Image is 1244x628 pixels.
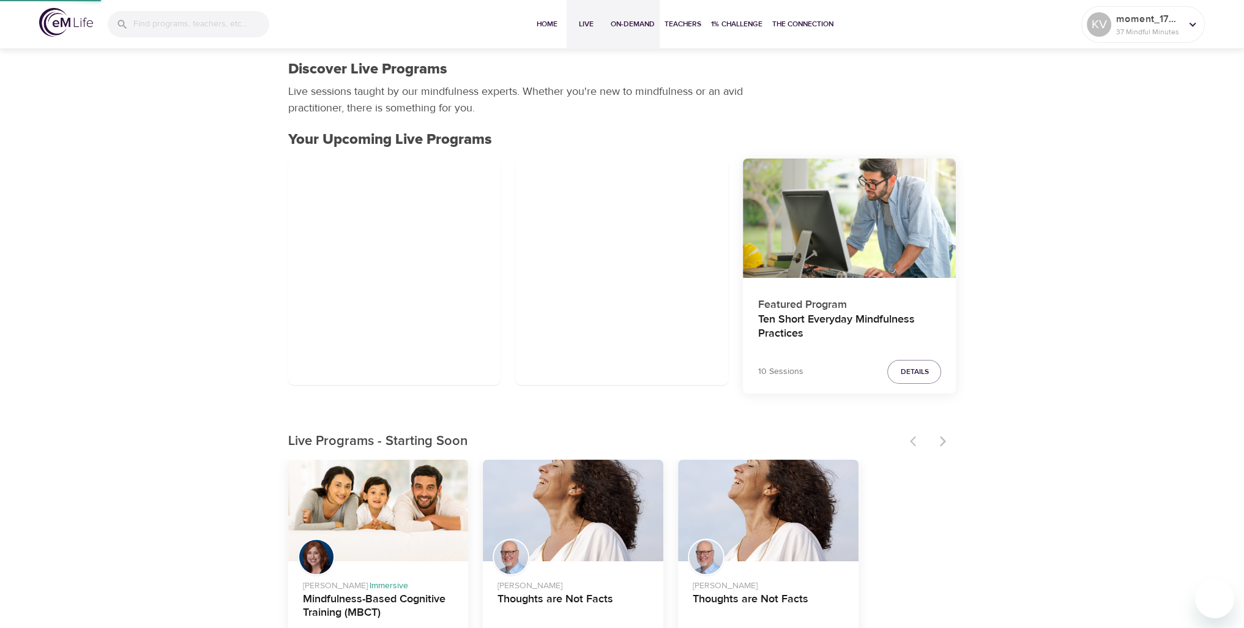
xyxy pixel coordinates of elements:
[758,365,803,378] p: 10 Sessions
[772,18,833,31] span: The Connection
[303,592,454,622] h4: Mindfulness-Based Cognitive Training (MBCT)
[743,159,956,278] button: Ten Short Everyday Mindfulness Practices
[887,360,941,384] button: Details
[1116,26,1181,37] p: 37 Mindful Minutes
[288,61,447,78] h1: Discover Live Programs
[288,460,469,561] button: Mindfulness-Based Cognitive Training (MBCT)
[611,18,655,31] span: On-Demand
[39,8,93,37] img: logo
[758,313,941,342] h4: Ten Short Everyday Mindfulness Practices
[693,575,844,592] p: [PERSON_NAME]
[1087,12,1111,37] div: KV
[693,592,844,622] h4: Thoughts are Not Facts
[572,18,601,31] span: Live
[1195,579,1234,618] iframe: Button to launch messaging window
[497,592,649,622] h4: Thoughts are Not Facts
[133,11,269,37] input: Find programs, teachers, etc...
[303,575,454,592] p: [PERSON_NAME] ·
[1116,12,1181,26] p: moment_1755283842
[758,291,941,313] p: Featured Program
[288,131,956,149] h2: Your Upcoming Live Programs
[711,18,762,31] span: 1% Challenge
[483,460,663,561] button: Thoughts are Not Facts
[532,18,562,31] span: Home
[288,83,747,116] p: Live sessions taught by our mindfulness experts. Whether you're new to mindfulness or an avid pra...
[370,580,408,591] span: Immersive
[497,575,649,592] p: [PERSON_NAME]
[665,18,701,31] span: Teachers
[678,460,859,561] button: Thoughts are Not Facts
[288,432,903,452] p: Live Programs - Starting Soon
[900,365,928,378] span: Details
